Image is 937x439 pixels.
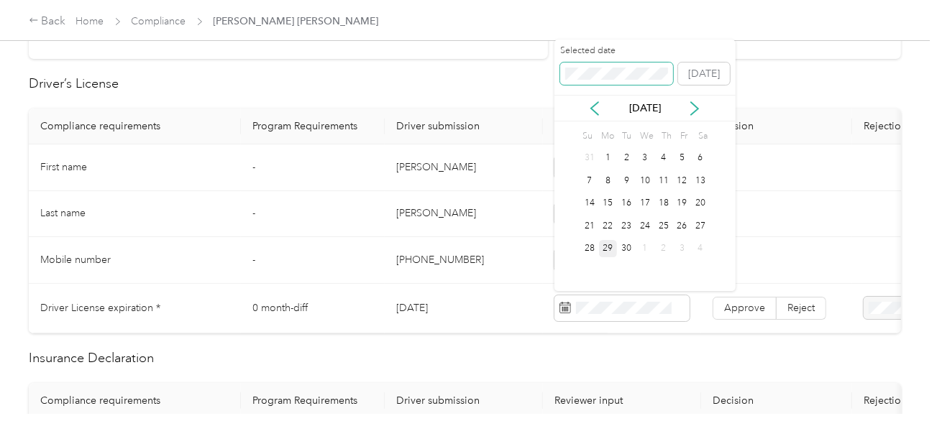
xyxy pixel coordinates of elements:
[40,254,111,266] span: Mobile number
[691,217,710,235] div: 27
[691,240,710,258] div: 4
[787,302,815,314] span: Reject
[617,240,636,258] div: 30
[617,195,636,213] div: 16
[638,126,654,147] div: We
[29,144,241,191] td: First name
[385,108,543,144] th: Driver submission
[29,284,241,333] td: Driver License expiration *
[385,144,543,191] td: [PERSON_NAME]
[241,191,385,238] td: -
[40,302,160,314] span: Driver License expiration *
[724,302,765,314] span: Approve
[76,15,104,27] a: Home
[617,217,636,235] div: 23
[40,161,87,173] span: First name
[29,74,901,93] h2: Driver’s License
[654,172,673,190] div: 11
[636,195,654,213] div: 17
[29,13,66,30] div: Back
[636,172,654,190] div: 10
[560,45,674,57] label: Selected date
[241,383,385,419] th: Program Requirements
[214,14,379,29] span: [PERSON_NAME] [PERSON_NAME]
[580,195,599,213] div: 14
[385,383,543,419] th: Driver submission
[701,383,852,419] th: Decision
[617,149,636,167] div: 2
[29,237,241,284] td: Mobile number
[673,217,692,235] div: 26
[617,172,636,190] div: 9
[678,63,730,86] button: [DATE]
[615,101,675,116] p: [DATE]
[241,284,385,333] td: 0 month-diff
[659,126,673,147] div: Th
[691,172,710,190] div: 13
[580,217,599,235] div: 21
[29,383,241,419] th: Compliance requirements
[385,284,543,333] td: [DATE]
[691,149,710,167] div: 6
[599,126,615,147] div: Mo
[29,108,241,144] th: Compliance requirements
[543,383,701,419] th: Reviewer input
[696,126,710,147] div: Sa
[580,240,599,258] div: 28
[599,240,618,258] div: 29
[636,240,654,258] div: 1
[673,195,692,213] div: 19
[580,172,599,190] div: 7
[599,195,618,213] div: 15
[599,217,618,235] div: 22
[654,217,673,235] div: 25
[29,348,901,368] h2: Insurance Declaration
[599,149,618,167] div: 1
[654,195,673,213] div: 18
[543,108,701,144] th: Reviewer input
[677,126,691,147] div: Fr
[636,217,654,235] div: 24
[673,172,692,190] div: 12
[673,149,692,167] div: 5
[599,172,618,190] div: 8
[856,359,937,439] iframe: Everlance-gr Chat Button Frame
[691,195,710,213] div: 20
[673,240,692,258] div: 3
[132,15,186,27] a: Compliance
[29,191,241,238] td: Last name
[385,191,543,238] td: [PERSON_NAME]
[580,126,594,147] div: Su
[636,149,654,167] div: 3
[241,237,385,284] td: -
[701,108,852,144] th: Decision
[40,207,86,219] span: Last name
[241,108,385,144] th: Program Requirements
[654,149,673,167] div: 4
[580,149,599,167] div: 31
[385,237,543,284] td: [PHONE_NUMBER]
[619,126,633,147] div: Tu
[241,144,385,191] td: -
[654,240,673,258] div: 2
